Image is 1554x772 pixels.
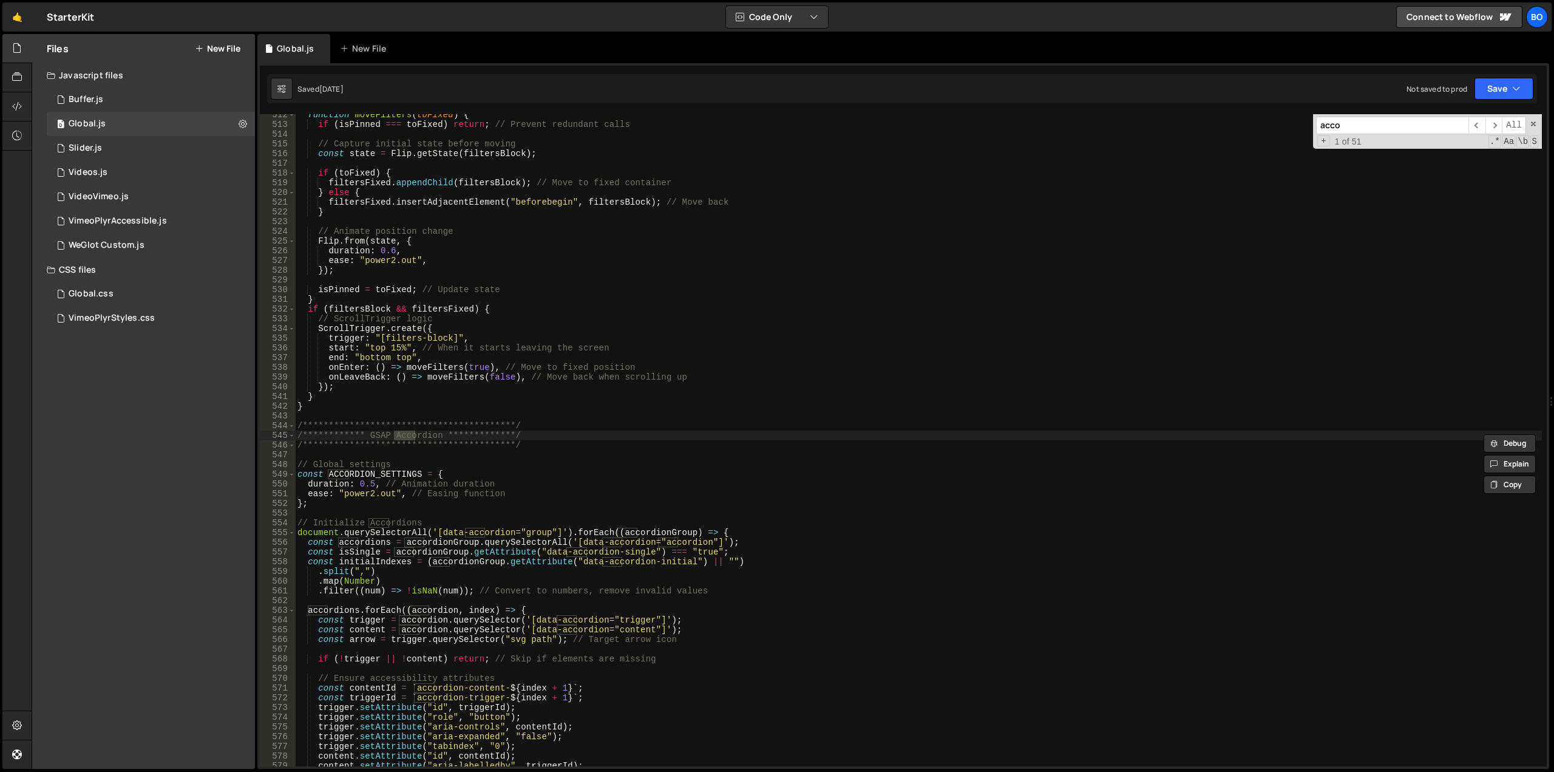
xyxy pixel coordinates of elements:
[47,10,95,24] div: StarterKit
[260,207,296,217] div: 522
[1526,6,1548,28] a: Bo
[340,43,391,55] div: New File
[260,236,296,246] div: 525
[260,567,296,576] div: 559
[260,333,296,343] div: 535
[260,732,296,742] div: 576
[1406,84,1467,94] div: Not saved to prod
[260,382,296,392] div: 540
[260,197,296,207] div: 521
[260,285,296,295] div: 530
[260,557,296,567] div: 558
[1396,6,1522,28] a: Connect to Webflow
[260,353,296,363] div: 537
[69,94,103,105] div: Buffer.js
[47,233,255,258] div: 15741/44085.js
[69,191,129,202] div: VideoVimeo.js
[260,265,296,275] div: 528
[47,136,255,160] div: 15741/41860.js
[260,761,296,771] div: 579
[260,586,296,596] div: 561
[260,217,296,227] div: 523
[1530,135,1538,148] span: Search In Selection
[1316,117,1468,134] input: Search for
[260,518,296,528] div: 554
[69,143,102,154] div: Slider.js
[260,149,296,159] div: 516
[2,2,32,32] a: 🤙
[47,209,255,233] div: 15741/42060.js
[260,372,296,382] div: 539
[47,160,255,185] div: 15741/41859.js
[260,499,296,508] div: 552
[47,42,69,55] h2: Files
[1474,78,1533,100] button: Save
[260,644,296,654] div: 567
[69,167,107,178] div: Videos.js
[260,129,296,139] div: 514
[260,722,296,732] div: 575
[69,240,144,251] div: WeGlot Custom.js
[260,421,296,431] div: 544
[260,576,296,586] div: 560
[260,528,296,538] div: 555
[260,693,296,703] div: 572
[260,596,296,606] div: 562
[47,112,255,136] div: 15741/41857.js
[260,538,296,547] div: 556
[297,84,344,94] div: Saved
[260,635,296,644] div: 566
[260,712,296,722] div: 574
[47,282,255,306] div: 15741/41858.css
[1502,117,1526,134] span: Alt-Enter
[32,63,255,87] div: Javascript files
[1502,135,1515,148] span: CaseSensitive Search
[260,703,296,712] div: 573
[1516,135,1529,148] span: Whole Word Search
[1488,135,1501,148] span: RegExp Search
[260,742,296,751] div: 577
[260,227,296,236] div: 524
[1317,135,1330,146] span: Toggle Replace mode
[260,120,296,129] div: 513
[260,343,296,353] div: 536
[260,178,296,188] div: 519
[1485,117,1502,134] span: ​
[260,392,296,401] div: 541
[260,256,296,265] div: 527
[47,87,255,112] div: 15741/42222.js
[260,479,296,489] div: 550
[260,110,296,120] div: 512
[726,6,828,28] button: Code Only
[260,674,296,683] div: 570
[260,460,296,470] div: 548
[319,84,344,94] div: [DATE]
[260,664,296,674] div: 569
[260,314,296,324] div: 533
[260,401,296,411] div: 542
[1484,476,1536,494] button: Copy
[195,44,240,53] button: New File
[260,168,296,178] div: 518
[69,216,167,227] div: VimeoPlyrAccessible.js
[260,606,296,615] div: 563
[260,363,296,372] div: 538
[260,295,296,304] div: 531
[260,508,296,518] div: 553
[260,411,296,421] div: 543
[1484,455,1536,473] button: Explain
[1484,434,1536,453] button: Debug
[260,683,296,693] div: 571
[69,289,114,299] div: Global.css
[260,139,296,149] div: 515
[32,258,255,282] div: CSS files
[260,304,296,314] div: 532
[260,547,296,557] div: 557
[260,489,296,499] div: 551
[260,431,296,440] div: 545
[69,313,155,324] div: VimeoPlyrStyles.css
[260,615,296,625] div: 564
[1468,117,1485,134] span: ​
[260,275,296,285] div: 529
